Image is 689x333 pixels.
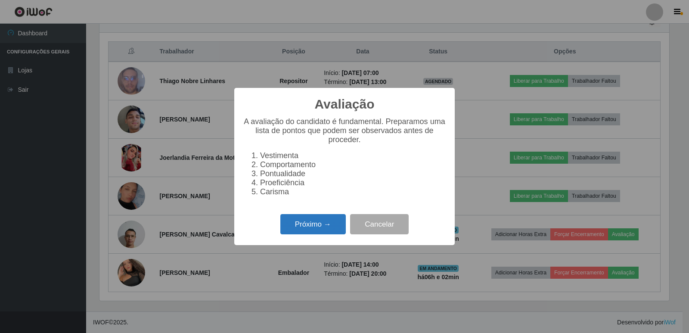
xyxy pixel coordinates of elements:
[315,96,375,112] h2: Avaliação
[260,187,446,196] li: Carisma
[243,117,446,144] p: A avaliação do candidato é fundamental. Preparamos uma lista de pontos que podem ser observados a...
[260,169,446,178] li: Pontualidade
[280,214,346,234] button: Próximo →
[260,178,446,187] li: Proeficiência
[350,214,409,234] button: Cancelar
[260,160,446,169] li: Comportamento
[260,151,446,160] li: Vestimenta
